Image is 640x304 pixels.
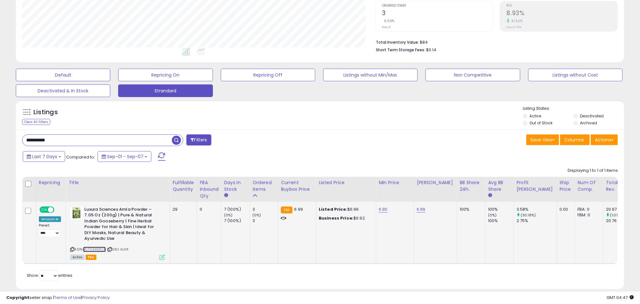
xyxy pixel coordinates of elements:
[382,25,391,29] small: Prev: 3
[39,179,63,186] div: Repricing
[84,207,161,243] b: Luxura Sciences Amla Powder – 7.05 Oz (200g) | Pure & Natural Indian Gooseberry | Fine Herbal Pow...
[319,215,353,221] b: Business Price:
[32,153,57,160] span: Last 7 Days
[172,179,194,193] div: Fulfillable Quantity
[70,255,85,260] span: All listings currently available for purchase on Amazon
[460,207,480,212] div: 100%
[16,69,110,81] button: Default
[526,134,559,145] button: Save View
[224,207,250,212] div: 7 (100%)
[23,151,65,162] button: Last 7 Days
[86,255,96,260] span: FBA
[379,179,411,186] div: Min Price
[530,113,541,119] label: Active
[224,193,228,198] small: Days In Stock.
[379,206,388,213] a: 6.90
[417,206,426,213] a: 6.99
[376,47,426,53] b: Short Term Storage Fees:
[507,4,618,8] span: ROI
[40,207,48,212] span: ON
[559,207,570,212] div: 0.00
[488,207,514,212] div: 100%
[577,179,601,193] div: Num of Comp.
[221,69,315,81] button: Repricing Off
[83,247,106,252] a: B07G3X6RCK
[107,153,143,160] span: Sep-01 - Sep-07
[22,119,50,125] div: Clear All Filters
[82,295,110,301] a: Privacy Policy
[16,84,110,97] button: Deactivated & In Stock
[559,179,572,193] div: Ship Price
[417,179,454,186] div: [PERSON_NAME]
[523,106,624,112] p: Listing States:
[426,69,520,81] button: Non Competitive
[224,218,250,224] div: 7 (100%)
[591,134,618,145] button: Actions
[39,223,61,237] div: Preset:
[426,47,437,53] span: $0.14
[516,179,554,193] div: Profit [PERSON_NAME]
[107,247,128,252] span: | SKU: la04
[98,151,151,162] button: Sep-01 - Sep-07
[200,179,219,199] div: FBA inbound Qty
[606,207,631,212] div: 20.97
[560,134,590,145] button: Columns
[488,179,511,193] div: Avg BB Share
[281,179,313,193] div: Current Buybox Price
[488,218,514,224] div: 100%
[6,295,110,301] div: seller snap | |
[382,9,493,18] h2: 3
[507,9,618,18] h2: 8.93%
[200,207,217,212] div: 0
[610,213,622,218] small: (1.01%)
[376,38,613,46] li: $84
[323,69,418,81] button: Listings without Min/Max
[118,69,213,81] button: Repricing On
[6,295,29,301] strong: Copyright
[488,213,497,218] small: (0%)
[118,84,213,97] button: Strandard
[252,207,278,212] div: 3
[70,207,83,219] img: 41X7UFibnOL._SL40_.jpg
[606,179,629,193] div: Total Rev.
[224,213,233,218] small: (0%)
[521,213,536,218] small: (30.18%)
[66,154,95,160] span: Compared to:
[530,120,553,126] label: Out of Stock
[39,216,61,222] div: Amazon AI
[172,207,192,212] div: 29
[54,295,81,301] a: Terms of Use
[319,206,347,212] b: Listed Price:
[376,40,419,45] b: Total Inventory Value:
[70,207,165,259] div: ASIN:
[507,25,522,29] small: Prev: 6.79%
[224,179,247,193] div: Days In Stock
[607,295,634,301] span: 2025-09-15 04:47 GMT
[382,4,493,8] span: Ordered Items
[510,19,523,23] small: 31.52%
[580,113,604,119] label: Deactivated
[319,215,371,221] div: $6.92
[460,179,483,193] div: BB Share 24h.
[281,207,293,214] small: FBA
[382,19,395,23] small: 0.00%
[577,207,598,212] div: FBA: 0
[580,120,597,126] label: Archived
[53,207,63,212] span: OFF
[33,108,58,117] h5: Listings
[252,179,275,193] div: Ordered Items
[319,207,371,212] div: $6.99
[488,193,492,198] small: Avg BB Share.
[577,212,598,218] div: FBM: 0
[27,272,72,278] span: Show: entries
[516,207,557,212] div: 3.58%
[516,218,557,224] div: 2.75%
[606,218,631,224] div: 20.76
[69,179,167,186] div: Title
[319,179,373,186] div: Listed Price
[568,168,618,174] div: Displaying 1 to 1 of 1 items
[252,213,261,218] small: (0%)
[564,137,584,143] span: Columns
[186,134,211,146] button: Filters
[294,206,303,212] span: 6.99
